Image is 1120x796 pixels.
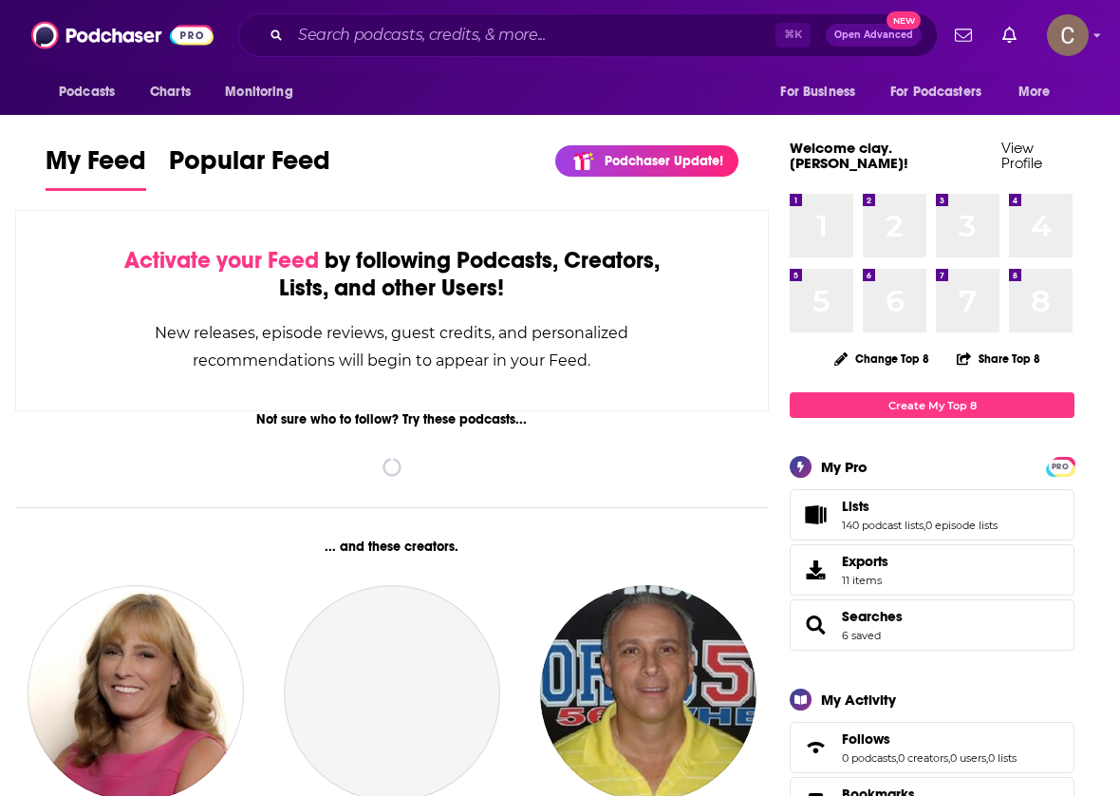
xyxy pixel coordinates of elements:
[950,751,986,765] a: 0 users
[796,502,834,528] a: Lists
[790,599,1074,651] span: Searches
[823,347,941,370] button: Change Top 8
[842,730,1017,748] a: Follows
[212,74,317,110] button: open menu
[995,19,1024,51] a: Show notifications dropdown
[780,79,855,105] span: For Business
[842,629,881,642] a: 6 saved
[890,79,981,105] span: For Podcasters
[790,139,908,172] a: Welcome clay.[PERSON_NAME]!
[605,153,723,169] p: Podchaser Update!
[59,79,115,105] span: Podcasts
[775,23,811,47] span: ⌘ K
[842,519,924,532] a: 140 podcast lists
[1001,139,1042,172] a: View Profile
[238,13,938,57] div: Search podcasts, credits, & more...
[290,20,775,50] input: Search podcasts, credits, & more...
[1047,14,1089,56] button: Show profile menu
[790,392,1074,418] a: Create My Top 8
[826,24,922,47] button: Open AdvancedNew
[150,79,191,105] span: Charts
[842,553,888,570] span: Exports
[821,458,868,476] div: My Pro
[46,144,146,188] span: My Feed
[821,691,896,709] div: My Activity
[46,74,140,110] button: open menu
[1047,14,1089,56] span: Logged in as clay.bolton
[46,144,146,191] a: My Feed
[796,612,834,638] a: Searches
[898,751,948,765] a: 0 creators
[842,608,903,625] a: Searches
[796,734,834,761] a: Follows
[111,319,673,374] div: New releases, episode reviews, guest credits, and personalized recommendations will begin to appe...
[896,751,898,765] span: ,
[834,30,913,40] span: Open Advanced
[842,730,890,748] span: Follows
[1047,14,1089,56] img: User Profile
[1049,460,1072,474] span: PRO
[1005,74,1074,110] button: open menu
[790,722,1074,773] span: Follows
[138,74,202,110] a: Charts
[948,751,950,765] span: ,
[842,498,869,515] span: Lists
[1018,79,1051,105] span: More
[924,519,925,532] span: ,
[956,340,1041,377] button: Share Top 8
[887,11,921,29] span: New
[986,751,988,765] span: ,
[842,498,998,515] a: Lists
[842,574,888,587] span: 11 items
[796,557,834,583] span: Exports
[947,19,980,51] a: Show notifications dropdown
[169,144,330,188] span: Popular Feed
[878,74,1009,110] button: open menu
[767,74,879,110] button: open menu
[790,544,1074,596] a: Exports
[15,539,769,555] div: ... and these creators.
[225,79,292,105] span: Monitoring
[842,751,896,765] a: 0 podcasts
[15,411,769,427] div: Not sure who to follow? Try these podcasts...
[1049,459,1072,473] a: PRO
[169,144,330,191] a: Popular Feed
[988,751,1017,765] a: 0 lists
[124,246,319,275] span: Activate your Feed
[31,17,214,53] img: Podchaser - Follow, Share and Rate Podcasts
[111,247,673,302] div: by following Podcasts, Creators, Lists, and other Users!
[790,489,1074,540] span: Lists
[925,519,998,532] a: 0 episode lists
